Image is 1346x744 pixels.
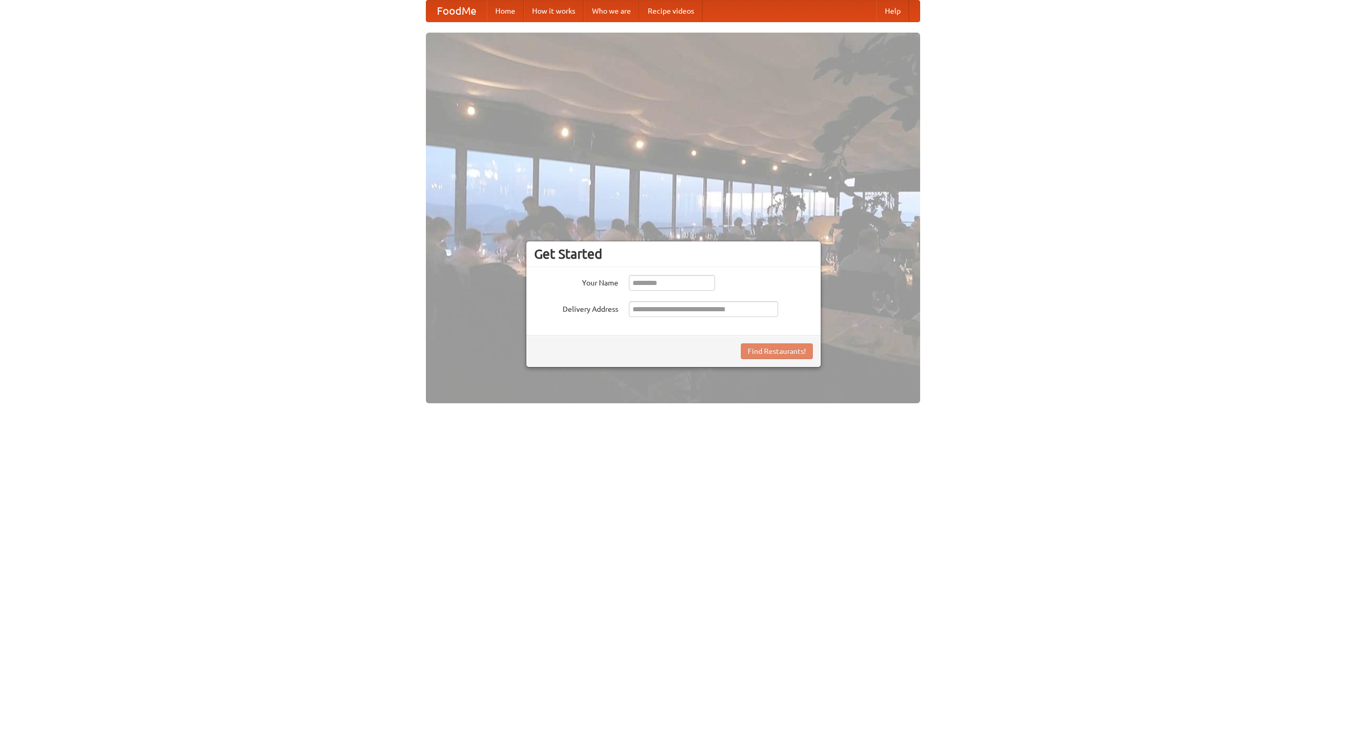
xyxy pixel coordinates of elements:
a: FoodMe [426,1,487,22]
a: Home [487,1,524,22]
button: Find Restaurants! [741,343,813,359]
a: Help [876,1,909,22]
a: How it works [524,1,584,22]
a: Who we are [584,1,639,22]
a: Recipe videos [639,1,702,22]
label: Delivery Address [534,301,618,314]
label: Your Name [534,275,618,288]
h3: Get Started [534,246,813,262]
